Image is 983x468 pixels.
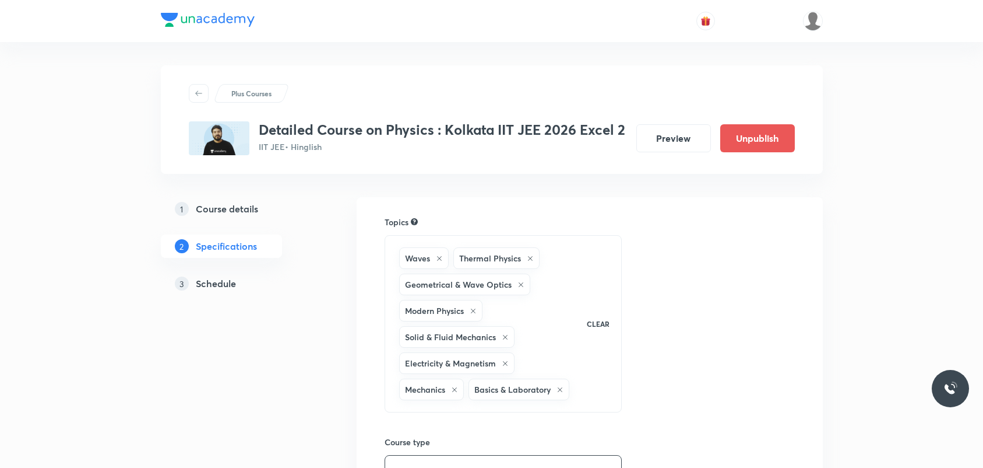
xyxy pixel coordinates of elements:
[175,202,189,216] p: 1
[459,252,521,264] h6: Thermal Physics
[405,331,496,343] h6: Solid & Fluid Mechanics
[405,252,430,264] h6: Waves
[161,13,255,27] img: Company Logo
[696,12,715,30] button: avatar
[943,382,957,396] img: ttu
[405,383,445,396] h6: Mechanics
[231,88,272,99] p: Plus Courses
[720,124,795,152] button: Unpublish
[189,121,249,155] img: E0EAC95A-FFA3-4718-8FA6-8FC764F2B4EE_plus.png
[385,436,622,448] h6: Course type
[700,16,711,26] img: avatar
[161,197,319,221] a: 1Course details
[385,216,408,228] h6: Topics
[161,13,255,30] a: Company Logo
[175,277,189,291] p: 3
[587,319,609,329] p: CLEAR
[405,278,512,291] h6: Geometrical & Wave Optics
[636,124,711,152] button: Preview
[161,272,319,295] a: 3Schedule
[803,11,823,31] img: Sudipta Bose
[259,121,625,138] h3: Detailed Course on Physics : Kolkata IIT JEE 2026 Excel 2
[259,141,625,153] p: IIT JEE • Hinglish
[411,216,418,227] div: Search for topics
[405,305,464,317] h6: Modern Physics
[196,277,236,291] h5: Schedule
[474,383,551,396] h6: Basics & Laboratory
[175,239,189,253] p: 2
[405,357,496,369] h6: Electricity & Magnetism
[196,239,257,253] h5: Specifications
[196,202,258,216] h5: Course details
